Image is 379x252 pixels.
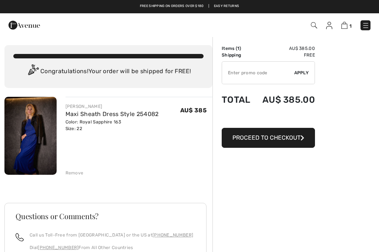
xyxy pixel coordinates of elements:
td: Shipping [222,52,255,58]
td: AU$ 385.00 [255,87,315,112]
div: Remove [66,170,84,176]
img: Congratulation2.svg [26,64,40,79]
div: Color: Royal Sapphire 163 Size: 22 [66,119,159,132]
a: Maxi Sheath Dress Style 254082 [66,110,159,118]
span: 1 [237,46,239,51]
span: | [208,4,209,9]
a: [PHONE_NUMBER] [152,232,193,238]
td: AU$ 385.00 [255,45,315,52]
a: 1 [341,21,352,30]
td: Free [255,52,315,58]
img: Search [311,22,317,28]
td: Total [222,87,255,112]
span: 1 [349,23,352,29]
span: Apply [294,69,309,76]
div: Congratulations! Your order will be shipped for FREE! [13,64,204,79]
img: My Info [326,22,332,29]
span: Proceed to Checkout [232,134,301,141]
img: Maxi Sheath Dress Style 254082 [4,97,57,175]
span: AU$ 385 [180,107,207,114]
h3: Questions or Comments? [16,212,195,220]
img: 1ère Avenue [9,18,40,33]
img: call [16,233,24,241]
td: Items ( ) [222,45,255,52]
img: Shopping Bag [341,22,348,29]
div: [PERSON_NAME] [66,103,159,110]
a: 1ère Avenue [9,21,40,28]
img: Menu [362,22,369,29]
a: Free shipping on orders over $180 [140,4,204,9]
iframe: PayPal [222,112,315,125]
button: Proceed to Checkout [222,128,315,148]
p: Dial From All Other Countries [30,244,193,251]
a: [PHONE_NUMBER] [38,245,78,250]
p: Call us Toll-Free from [GEOGRAPHIC_DATA] or the US at [30,232,193,238]
input: Promo code [222,62,294,84]
a: Easy Returns [214,4,239,9]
